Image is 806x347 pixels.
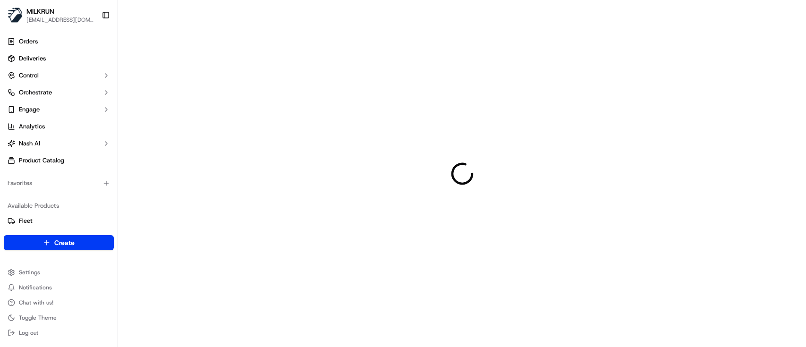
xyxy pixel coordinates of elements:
[4,198,114,213] div: Available Products
[4,136,114,151] button: Nash AI
[19,88,52,97] span: Orchestrate
[4,213,114,229] button: Fleet
[19,217,33,225] span: Fleet
[19,105,40,114] span: Engage
[4,119,114,134] a: Analytics
[19,314,57,322] span: Toggle Theme
[19,284,52,291] span: Notifications
[4,102,114,117] button: Engage
[19,71,39,80] span: Control
[4,4,98,26] button: MILKRUNMILKRUN[EMAIL_ADDRESS][DOMAIN_NAME]
[19,156,64,165] span: Product Catalog
[4,85,114,100] button: Orchestrate
[4,326,114,339] button: Log out
[4,176,114,191] div: Favorites
[8,217,110,225] a: Fleet
[19,299,53,306] span: Chat with us!
[19,54,46,63] span: Deliveries
[19,139,40,148] span: Nash AI
[4,311,114,324] button: Toggle Theme
[4,235,114,250] button: Create
[4,266,114,279] button: Settings
[19,269,40,276] span: Settings
[4,51,114,66] a: Deliveries
[4,68,114,83] button: Control
[4,34,114,49] a: Orders
[4,296,114,309] button: Chat with us!
[19,37,38,46] span: Orders
[26,7,54,16] button: MILKRUN
[4,153,114,168] a: Product Catalog
[54,238,75,247] span: Create
[8,8,23,23] img: MILKRUN
[19,329,38,337] span: Log out
[4,281,114,294] button: Notifications
[19,122,45,131] span: Analytics
[26,16,94,24] button: [EMAIL_ADDRESS][DOMAIN_NAME]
